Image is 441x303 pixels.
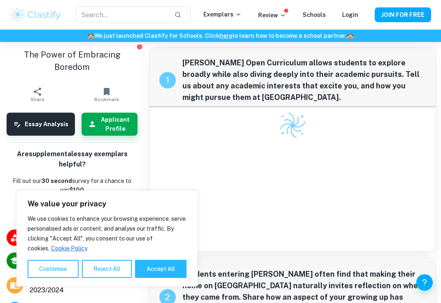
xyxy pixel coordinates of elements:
div: recipe [159,72,176,88]
h1: The Power of Embracing Boredom [7,49,138,73]
button: Applicant Profile [82,113,138,136]
b: 30 second [41,178,72,184]
button: JOIN FOR FREE [375,7,431,22]
span: Bookmark [94,97,119,102]
button: Essay Analysis [7,113,75,136]
button: Bookmark [72,83,141,106]
button: Share [3,83,72,106]
button: Help and Feedback [416,274,433,291]
h6: Essay Analysis [25,120,68,129]
a: Login [342,12,358,18]
span: [PERSON_NAME] Open Curriculum allows students to explore broadly while also diving deeply into th... [182,57,426,103]
p: Review [258,11,286,20]
p: Fill out our survey for a chance to win [7,176,138,194]
button: Customise [28,260,79,278]
h6: Applicant Profile [100,115,131,133]
input: Search... [75,7,168,23]
span: Share [30,97,44,102]
strong: $100 [69,187,84,193]
a: Cookie Policy [51,245,88,252]
h6: Are supplemental essay exemplars helpful? [7,149,138,170]
button: Reject All [82,260,132,278]
p: We value your privacy [28,199,187,209]
a: here [219,32,232,39]
span: 🏫 [347,32,354,39]
p: We use cookies to enhance your browsing experience, serve personalised ads or content, and analys... [28,214,187,253]
button: Accept All [135,260,187,278]
button: Report issue [136,44,142,50]
a: Schools [303,12,326,18]
h6: We just launched Clastify for Schools. Click to learn how to become a school partner. [2,31,439,40]
p: Exemplars [203,10,242,19]
img: Clastify logo [278,111,307,140]
span: 🏫 [87,32,94,39]
img: Clastify logo [10,7,62,23]
div: We value your privacy [16,190,198,287]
